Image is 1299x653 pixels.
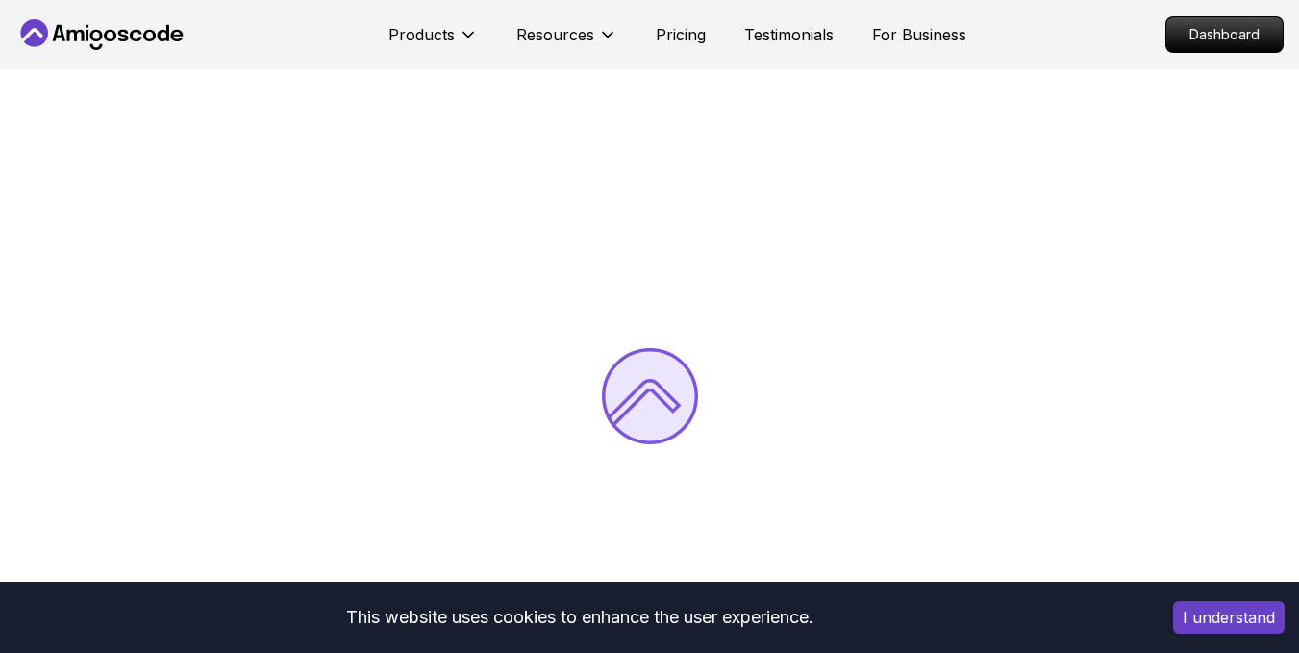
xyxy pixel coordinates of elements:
[1173,601,1285,634] button: Accept cookies
[744,23,834,46] a: Testimonials
[656,23,706,46] a: Pricing
[1166,17,1283,52] p: Dashboard
[388,23,455,46] p: Products
[14,596,1144,639] div: This website uses cookies to enhance the user experience.
[1165,16,1284,53] a: Dashboard
[516,23,594,46] p: Resources
[872,23,966,46] a: For Business
[388,23,478,62] button: Products
[516,23,617,62] button: Resources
